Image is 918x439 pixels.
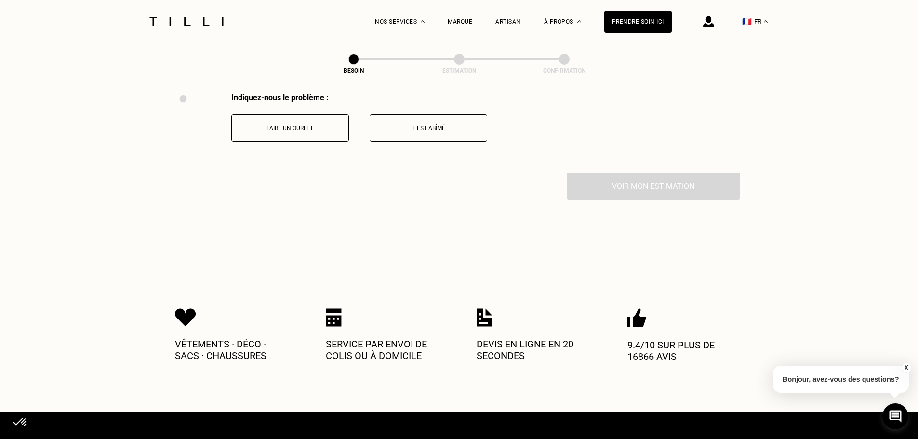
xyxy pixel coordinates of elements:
[411,67,507,74] div: Estimation
[703,16,714,27] img: icône connexion
[495,18,521,25] a: Artisan
[231,93,487,102] div: Indiquez-nous le problème :
[231,114,349,142] button: Faire un ourlet
[627,339,743,362] p: 9.4/10 sur plus de 16866 avis
[326,338,441,361] p: Service par envoi de colis ou à domicile
[604,11,672,33] a: Prendre soin ici
[773,366,909,393] p: Bonjour, avez-vous des questions?
[477,308,492,327] img: Icon
[477,338,592,361] p: Devis en ligne en 20 secondes
[175,308,196,327] img: Icon
[326,308,342,327] img: Icon
[448,18,472,25] a: Marque
[627,308,646,328] img: Icon
[421,20,425,23] img: Menu déroulant
[306,67,402,74] div: Besoin
[370,114,487,142] button: Il est abîmé
[175,338,291,361] p: Vêtements · Déco · Sacs · Chaussures
[516,67,612,74] div: Confirmation
[901,362,911,373] button: X
[375,125,482,132] p: Il est abîmé
[764,20,768,23] img: menu déroulant
[146,17,227,26] img: Logo du service de couturière Tilli
[237,125,344,132] p: Faire un ourlet
[742,17,752,26] span: 🇫🇷
[577,20,581,23] img: Menu déroulant à propos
